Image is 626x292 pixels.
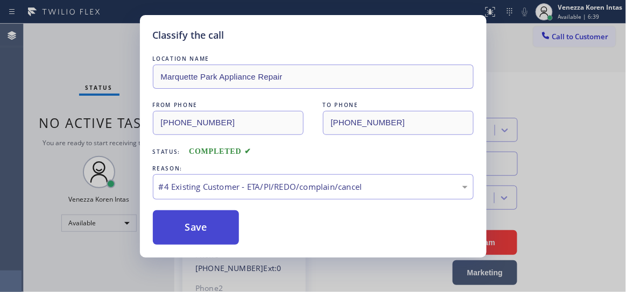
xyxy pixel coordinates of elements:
[159,181,468,193] div: #4 Existing Customer - ETA/PI/REDO/complain/cancel
[153,148,181,155] span: Status:
[323,99,474,111] div: TO PHONE
[153,163,474,174] div: REASON:
[153,99,304,111] div: FROM PHONE
[153,28,224,42] h5: Classify the call
[153,111,304,135] input: From phone
[189,147,251,155] span: COMPLETED
[153,53,474,65] div: LOCATION NAME
[153,210,240,245] button: Save
[323,111,474,135] input: To phone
